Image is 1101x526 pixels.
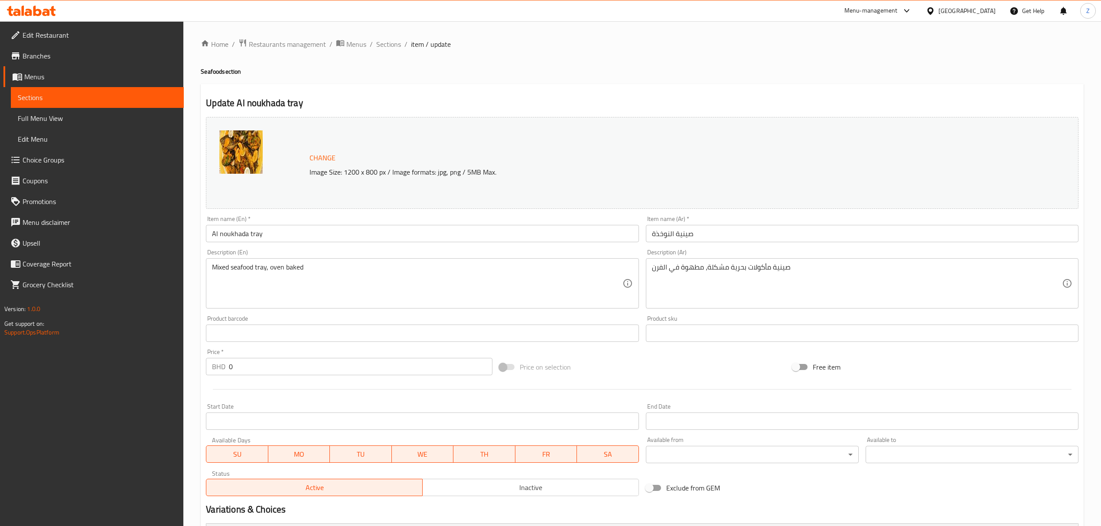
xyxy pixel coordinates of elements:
span: Branches [23,51,177,61]
div: [GEOGRAPHIC_DATA] [938,6,996,16]
li: / [370,39,373,49]
span: Free item [813,362,840,372]
button: MO [268,445,330,463]
button: TU [330,445,392,463]
a: Sections [376,39,401,49]
div: ​ [866,446,1078,463]
button: Active [206,479,423,496]
span: Upsell [23,238,177,248]
span: SA [580,448,635,461]
span: SU [210,448,264,461]
li: / [329,39,332,49]
h2: Variations & Choices [206,503,1078,516]
span: Edit Menu [18,134,177,144]
textarea: Mixed seafood tray, oven baked [212,263,622,304]
div: Menu-management [844,6,898,16]
span: Coverage Report [23,259,177,269]
span: Menu disclaimer [23,217,177,227]
button: TH [453,445,515,463]
span: 1.0.0 [27,303,40,315]
a: Edit Restaurant [3,25,184,45]
a: Grocery Checklist [3,274,184,295]
span: Get support on: [4,318,44,329]
span: Coupons [23,175,177,186]
a: Menus [3,66,184,87]
span: FR [519,448,574,461]
span: MO [272,448,327,461]
div: ​ [646,446,859,463]
span: Edit Restaurant [23,30,177,40]
span: Restaurants management [249,39,326,49]
a: Edit Menu [11,129,184,149]
a: Restaurants management [238,39,326,50]
li: / [404,39,407,49]
input: Please enter product barcode [206,325,638,342]
span: Menus [346,39,366,49]
span: Active [210,481,419,494]
a: Coverage Report [3,253,184,274]
img: Alnoukhada_tray638924194694892539.jpg [219,130,263,174]
a: Support.OpsPlatform [4,327,59,338]
span: Menus [24,71,177,82]
button: Inactive [422,479,639,496]
button: SA [577,445,639,463]
a: Upsell [3,233,184,253]
a: Coupons [3,170,184,191]
h4: Seafood section [201,67,1084,76]
button: FR [515,445,577,463]
a: Home [201,39,228,49]
p: BHD [212,361,225,372]
input: Please enter product sku [646,325,1078,342]
span: Price on selection [520,362,571,372]
span: WE [395,448,450,461]
span: item / update [411,39,451,49]
a: Menus [336,39,366,50]
a: Sections [11,87,184,108]
a: Menu disclaimer [3,212,184,233]
span: Version: [4,303,26,315]
a: Branches [3,45,184,66]
a: Full Menu View [11,108,184,129]
span: Inactive [426,481,635,494]
li: / [232,39,235,49]
textarea: صينية مأكولات بحرية مشكلة، مطهوة في الفرن [652,263,1062,304]
span: Change [309,152,336,164]
span: Choice Groups [23,155,177,165]
a: Choice Groups [3,149,184,170]
button: SU [206,445,268,463]
span: Exclude from GEM [666,483,720,493]
button: WE [392,445,454,463]
span: TH [457,448,512,461]
span: TU [333,448,388,461]
span: Sections [18,92,177,103]
p: Image Size: 1200 x 800 px / Image formats: jpg, png / 5MB Max. [306,167,940,177]
input: Enter name Ar [646,225,1078,242]
span: Z [1086,6,1090,16]
nav: breadcrumb [201,39,1084,50]
span: Grocery Checklist [23,279,177,290]
input: Please enter price [229,358,492,375]
a: Promotions [3,191,184,212]
h2: Update Al noukhada tray [206,97,1078,110]
button: Change [306,149,339,167]
span: Full Menu View [18,113,177,123]
input: Enter name En [206,225,638,242]
span: Promotions [23,196,177,207]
